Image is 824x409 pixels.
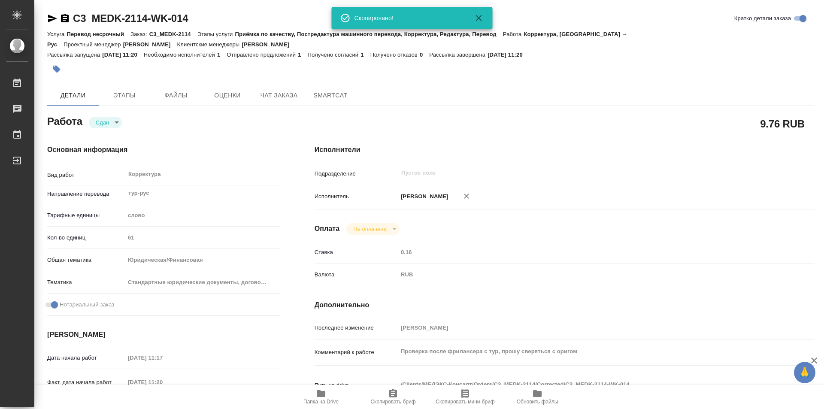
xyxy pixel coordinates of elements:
[125,275,280,290] div: Стандартные юридические документы, договоры, уставы
[47,256,125,264] p: Общая тематика
[457,187,476,206] button: Удалить исполнителя
[47,378,125,387] p: Факт. дата начала работ
[315,192,398,201] p: Исполнитель
[47,113,82,128] h2: Работа
[315,170,398,178] p: Подразделение
[47,31,67,37] p: Услуга
[125,376,200,388] input: Пустое поле
[47,60,66,79] button: Добавить тэг
[315,348,398,357] p: Комментарий к работе
[242,41,296,48] p: [PERSON_NAME]
[469,13,489,23] button: Закрыть
[315,324,398,332] p: Последнее изменение
[227,52,298,58] p: Отправлено предложений
[125,208,280,223] div: слово
[760,116,805,131] h2: 9.76 RUB
[60,13,70,24] button: Скопировать ссылку
[235,31,503,37] p: Приёмка по качеству, Постредактура машинного перевода, Корректура, Редактура, Перевод
[315,248,398,257] p: Ставка
[400,168,753,178] input: Пустое поле
[354,14,462,22] div: Скопировано!
[130,31,149,37] p: Заказ:
[303,399,339,405] span: Папка на Drive
[794,362,815,383] button: 🙏
[155,90,197,101] span: Файлы
[60,300,114,309] span: Нотариальный заказ
[346,223,399,235] div: Сдан
[398,246,773,258] input: Пустое поле
[47,233,125,242] p: Кол-во единиц
[308,52,361,58] p: Получено согласий
[47,171,125,179] p: Вид работ
[125,231,280,244] input: Пустое поле
[64,41,123,48] p: Проектный менеджер
[125,253,280,267] div: Юридическая/Финансовая
[370,52,420,58] p: Получено отказов
[89,117,122,128] div: Сдан
[125,351,200,364] input: Пустое поле
[258,90,300,101] span: Чат заказа
[315,224,340,234] h4: Оплата
[47,145,280,155] h4: Основная информация
[398,192,448,201] p: [PERSON_NAME]
[177,41,242,48] p: Клиентские менеджеры
[217,52,227,58] p: 1
[73,12,188,24] a: C3_MEDK-2114-WK-014
[123,41,177,48] p: [PERSON_NAME]
[47,13,58,24] button: Скопировать ссылку для ЯМессенджера
[310,90,351,101] span: SmartCat
[315,270,398,279] p: Валюта
[47,330,280,340] h4: [PERSON_NAME]
[488,52,529,58] p: [DATE] 11:20
[149,31,197,37] p: C3_MEDK-2114
[52,90,94,101] span: Детали
[797,364,812,382] span: 🙏
[360,52,370,58] p: 1
[315,381,398,390] p: Путь на drive
[47,211,125,220] p: Тарифные единицы
[398,344,773,359] textarea: Проверка после фрилансера с тур, прошу сверяться с оригом
[398,267,773,282] div: RUB
[298,52,307,58] p: 1
[420,52,429,58] p: 0
[370,399,415,405] span: Скопировать бриф
[315,300,815,310] h4: Дополнительно
[285,385,357,409] button: Папка на Drive
[67,31,130,37] p: Перевод несрочный
[398,377,773,392] textarea: /Clients/МЕДЭКС-Консалт/Orders/C3_MEDK-2114/Corrected/C3_MEDK-2114-WK-014
[47,354,125,362] p: Дата начала работ
[144,52,217,58] p: Необходимо исполнителей
[517,399,558,405] span: Обновить файлы
[501,385,573,409] button: Обновить файлы
[47,278,125,287] p: Тематика
[197,31,235,37] p: Этапы услуги
[398,321,773,334] input: Пустое поле
[93,119,112,126] button: Сдан
[429,385,501,409] button: Скопировать мини-бриф
[315,145,815,155] h4: Исполнители
[47,190,125,198] p: Направление перевода
[429,52,488,58] p: Рассылка завершена
[104,90,145,101] span: Этапы
[102,52,144,58] p: [DATE] 11:20
[503,31,524,37] p: Работа
[47,52,102,58] p: Рассылка запущена
[436,399,494,405] span: Скопировать мини-бриф
[351,225,389,233] button: Не оплачена
[357,385,429,409] button: Скопировать бриф
[734,14,791,23] span: Кратко детали заказа
[207,90,248,101] span: Оценки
